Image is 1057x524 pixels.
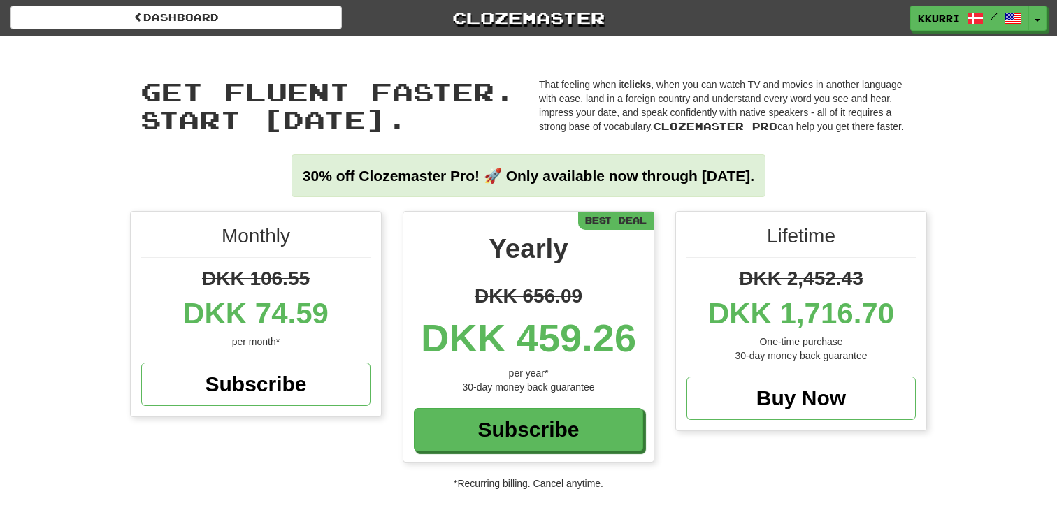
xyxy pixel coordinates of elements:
[686,222,916,258] div: Lifetime
[653,120,777,132] span: Clozemaster Pro
[910,6,1029,31] a: kkurri /
[414,229,643,275] div: Yearly
[686,293,916,335] div: DKK 1,716.70
[686,349,916,363] div: 30-day money back guarantee
[141,222,371,258] div: Monthly
[202,268,310,289] span: DKK 106.55
[624,79,651,90] strong: clicks
[10,6,342,29] a: Dashboard
[141,76,515,134] span: Get fluent faster. Start [DATE].
[686,377,916,420] a: Buy Now
[414,380,643,394] div: 30-day money back guarantee
[414,310,643,366] div: DKK 459.26
[686,335,916,349] div: One-time purchase
[141,293,371,335] div: DKK 74.59
[141,335,371,349] div: per month*
[414,366,643,380] div: per year*
[363,6,694,30] a: Clozemaster
[475,285,582,307] span: DKK 656.09
[303,168,754,184] strong: 30% off Clozemaster Pro! 🚀 Only available now through [DATE].
[739,268,863,289] span: DKK 2,452.43
[918,12,960,24] span: kkurri
[578,212,654,229] div: Best Deal
[414,408,643,451] a: Subscribe
[141,363,371,406] a: Subscribe
[539,78,916,133] p: That feeling when it , when you can watch TV and movies in another language with ease, land in a ...
[991,11,998,21] span: /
